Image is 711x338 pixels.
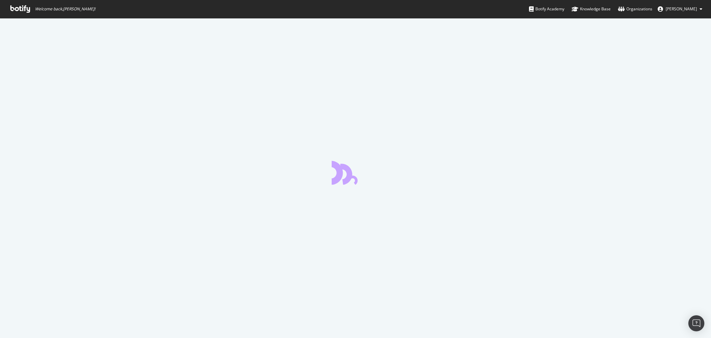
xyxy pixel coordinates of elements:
[666,6,697,12] span: Claire Ruffin
[529,6,564,12] div: Botify Academy
[332,161,380,185] div: animation
[618,6,652,12] div: Organizations
[572,6,611,12] div: Knowledge Base
[688,315,704,331] div: Open Intercom Messenger
[35,6,95,12] span: Welcome back, [PERSON_NAME] !
[652,4,708,14] button: [PERSON_NAME]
